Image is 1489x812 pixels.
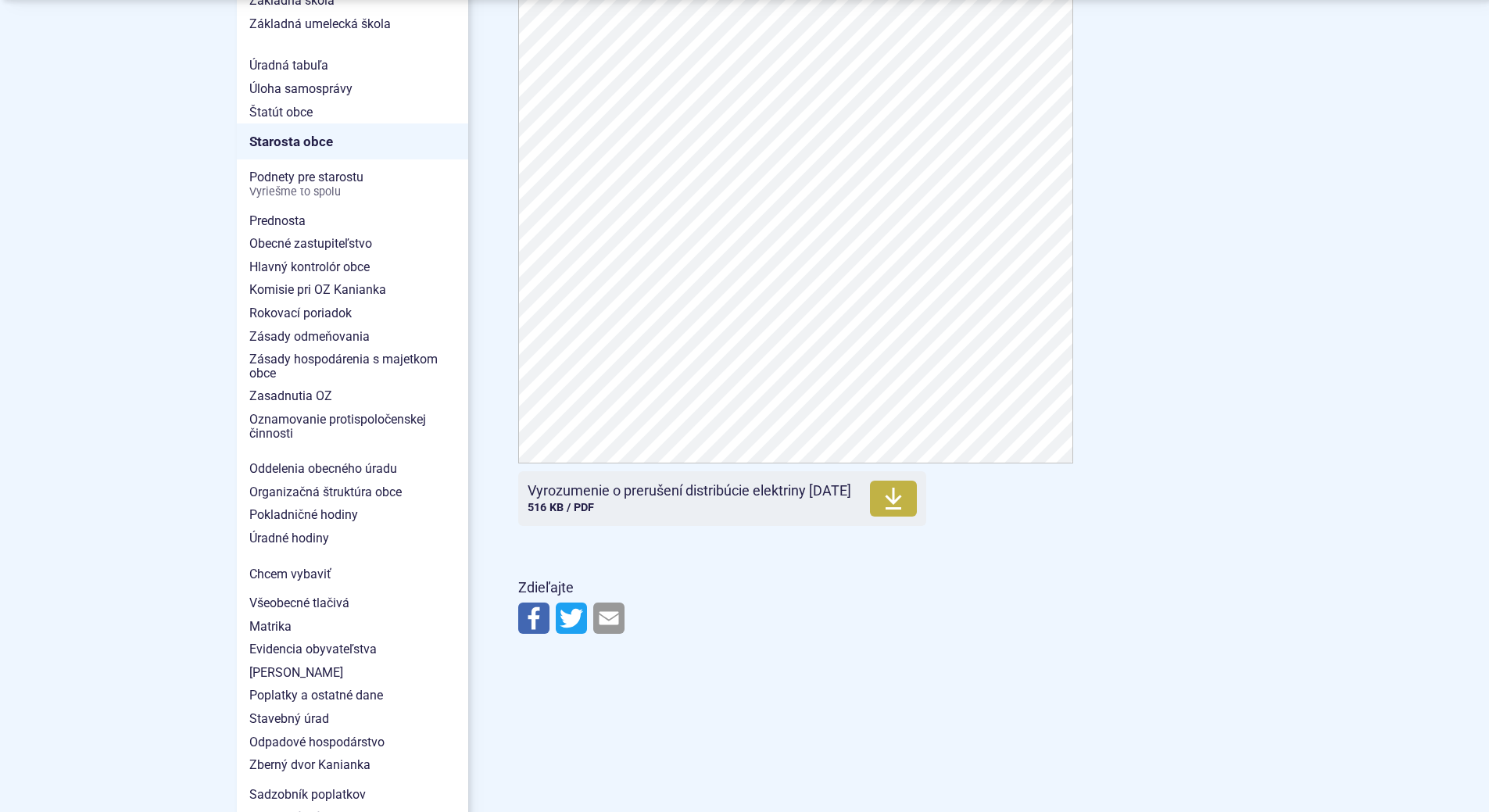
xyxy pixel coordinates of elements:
[237,385,468,408] a: Zasadnutia OZ
[237,77,468,101] a: Úloha samosprávy
[249,348,456,385] span: Zásady hospodárenia s majetkom obce
[518,576,1073,600] p: Zdieľajte
[237,209,468,233] a: Prednosta
[249,101,456,124] span: Štatút obce
[249,166,456,202] span: Podnety pre starostu
[237,753,468,777] a: Zberný dvor Kanianka
[249,527,456,550] span: Úradné hodiny
[249,592,456,615] span: Všeobecné tlačivá
[237,615,468,639] a: Matrika
[237,527,468,550] a: Úradné hodiny
[249,130,456,154] span: Starosta obce
[237,54,468,77] a: Úradná tabuľa
[249,209,456,233] span: Prednosta
[237,278,468,302] a: Komisie pri OZ Kanianka
[518,471,926,526] a: Vyrozumenie o prerušení distribúcie elektriny [DATE]516 KB / PDF
[237,503,468,527] a: Pokladničné hodiny
[249,481,456,504] span: Organizačná štruktúra obce
[237,457,468,481] a: Oddelenia obecného úradu
[237,638,468,661] a: Evidencia obyvateľstva
[249,385,456,408] span: Zasadnutia OZ
[237,13,468,36] a: Základná umelecká škola
[249,753,456,777] span: Zberný dvor Kanianka
[237,101,468,124] a: Štatút obce
[249,13,456,36] span: Základná umelecká škola
[249,615,456,639] span: Matrika
[249,638,456,661] span: Evidencia obyvateľstva
[593,603,625,634] img: Zdieľať e-mailom
[518,603,549,634] img: Zdieľať na Facebooku
[237,348,468,385] a: Zásady hospodárenia s majetkom obce
[237,166,468,202] a: Podnety pre starostuVyriešme to spolu
[237,707,468,731] a: Stavebný úrad
[237,302,468,325] a: Rokovací poriadok
[249,186,456,199] span: Vyriešme to spolu
[237,661,468,685] a: [PERSON_NAME]
[249,325,456,349] span: Zásady odmeňovania
[249,661,456,685] span: [PERSON_NAME]
[249,408,456,445] span: Oznamovanie protispoločenskej činnosti
[249,232,456,256] span: Obecné zastupiteľstvo
[249,77,456,101] span: Úloha samosprávy
[249,707,456,731] span: Stavebný úrad
[237,783,468,807] a: Sadzobník poplatkov
[249,278,456,302] span: Komisie pri OZ Kanianka
[237,731,468,754] a: Odpadové hospodárstvo
[237,481,468,504] a: Organizačná štruktúra obce
[237,684,468,707] a: Poplatky a ostatné dane
[249,503,456,527] span: Pokladničné hodiny
[249,256,456,279] span: Hlavný kontrolór obce
[528,483,851,499] span: Vyrozumenie o prerušení distribúcie elektriny [DATE]
[237,592,468,615] a: Všeobecné tlačivá
[528,501,594,514] span: 516 KB / PDF
[237,325,468,349] a: Zásady odmeňovania
[556,603,587,634] img: Zdieľať na Twitteri
[249,684,456,707] span: Poplatky a ostatné dane
[249,563,456,586] span: Chcem vybaviť
[249,457,456,481] span: Oddelenia obecného úradu
[237,563,468,586] a: Chcem vybaviť
[237,232,468,256] a: Obecné zastupiteľstvo
[237,408,468,445] a: Oznamovanie protispoločenskej činnosti
[249,54,456,77] span: Úradná tabuľa
[249,731,456,754] span: Odpadové hospodárstvo
[237,256,468,279] a: Hlavný kontrolór obce
[249,302,456,325] span: Rokovací poriadok
[249,783,456,807] span: Sadzobník poplatkov
[237,123,468,159] a: Starosta obce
